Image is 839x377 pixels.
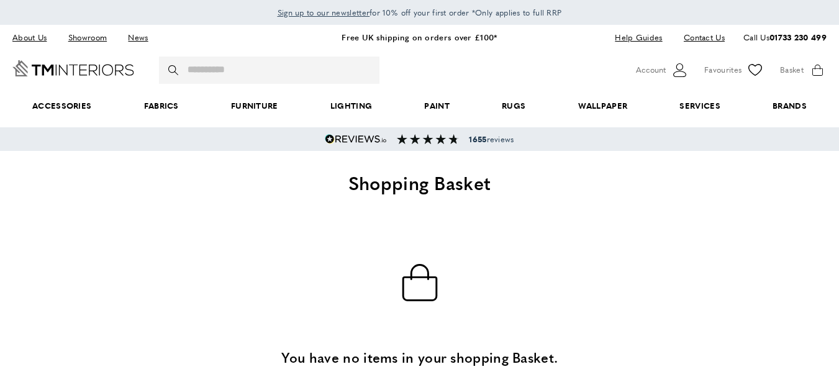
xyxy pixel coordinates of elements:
h3: You have no items in your shopping Basket. [171,348,668,367]
a: Free UK shipping on orders over £100* [342,31,497,43]
span: Favourites [704,63,741,76]
p: Call Us [743,31,827,44]
a: News [119,29,157,46]
span: Sign up to our newsletter [278,7,370,18]
a: Favourites [704,61,764,79]
a: Paint [398,87,476,125]
span: Account [636,63,666,76]
button: Search [168,57,181,84]
span: for 10% off your first order *Only applies to full RRP [278,7,562,18]
strong: 1655 [469,134,486,145]
a: Brands [746,87,833,125]
a: Wallpaper [551,87,653,125]
a: Go to Home page [12,60,134,76]
img: Reviews section [397,134,459,144]
span: reviews [469,134,514,144]
a: About Us [12,29,56,46]
a: Contact Us [674,29,725,46]
a: Rugs [476,87,551,125]
button: Customer Account [636,61,689,79]
a: Furniture [205,87,304,125]
a: Fabrics [118,87,205,125]
a: Help Guides [605,29,671,46]
a: Services [653,87,746,125]
span: Shopping Basket [348,169,491,196]
a: Showroom [59,29,116,46]
span: Accessories [6,87,118,125]
a: Sign up to our newsletter [278,6,370,19]
a: Lighting [304,87,399,125]
img: Reviews.io 5 stars [325,134,387,144]
a: 01733 230 499 [769,31,827,43]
